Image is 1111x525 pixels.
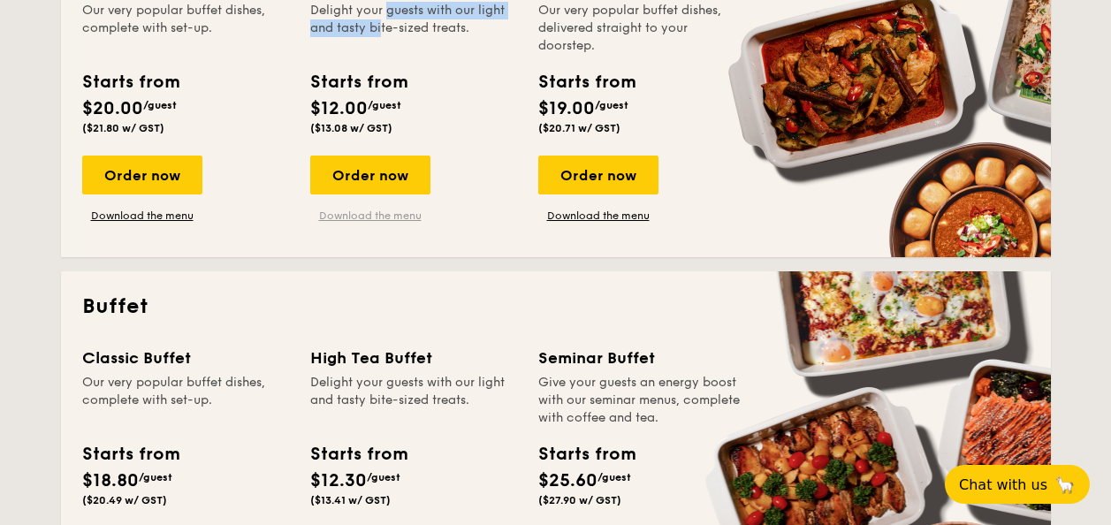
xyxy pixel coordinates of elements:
[82,122,164,134] span: ($21.80 w/ GST)
[538,470,597,491] span: $25.60
[82,346,289,370] div: Classic Buffet
[82,441,179,468] div: Starts from
[959,476,1047,493] span: Chat with us
[310,98,368,119] span: $12.00
[595,99,628,111] span: /guest
[82,374,289,427] div: Our very popular buffet dishes, complete with set-up.
[310,374,517,427] div: Delight your guests with our light and tasty bite-sized treats.
[538,98,595,119] span: $19.00
[82,2,289,55] div: Our very popular buffet dishes, complete with set-up.
[310,156,430,194] div: Order now
[538,494,621,506] span: ($27.90 w/ GST)
[310,122,392,134] span: ($13.08 w/ GST)
[538,156,658,194] div: Order now
[310,441,407,468] div: Starts from
[139,471,172,483] span: /guest
[310,470,367,491] span: $12.30
[538,2,745,55] div: Our very popular buffet dishes, delivered straight to your doorstep.
[310,69,407,95] div: Starts from
[538,374,745,427] div: Give your guests an energy boost with our seminar menus, complete with coffee and tea.
[310,494,391,506] span: ($13.41 w/ GST)
[538,346,745,370] div: Seminar Buffet
[82,494,167,506] span: ($20.49 w/ GST)
[368,99,401,111] span: /guest
[597,471,631,483] span: /guest
[367,471,400,483] span: /guest
[143,99,177,111] span: /guest
[82,470,139,491] span: $18.80
[945,465,1090,504] button: Chat with us🦙
[310,2,517,55] div: Delight your guests with our light and tasty bite-sized treats.
[538,69,635,95] div: Starts from
[538,209,658,223] a: Download the menu
[538,441,635,468] div: Starts from
[82,293,1030,321] h2: Buffet
[1054,475,1076,495] span: 🦙
[310,346,517,370] div: High Tea Buffet
[310,209,430,223] a: Download the menu
[82,98,143,119] span: $20.00
[82,209,202,223] a: Download the menu
[82,156,202,194] div: Order now
[538,122,620,134] span: ($20.71 w/ GST)
[82,69,179,95] div: Starts from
